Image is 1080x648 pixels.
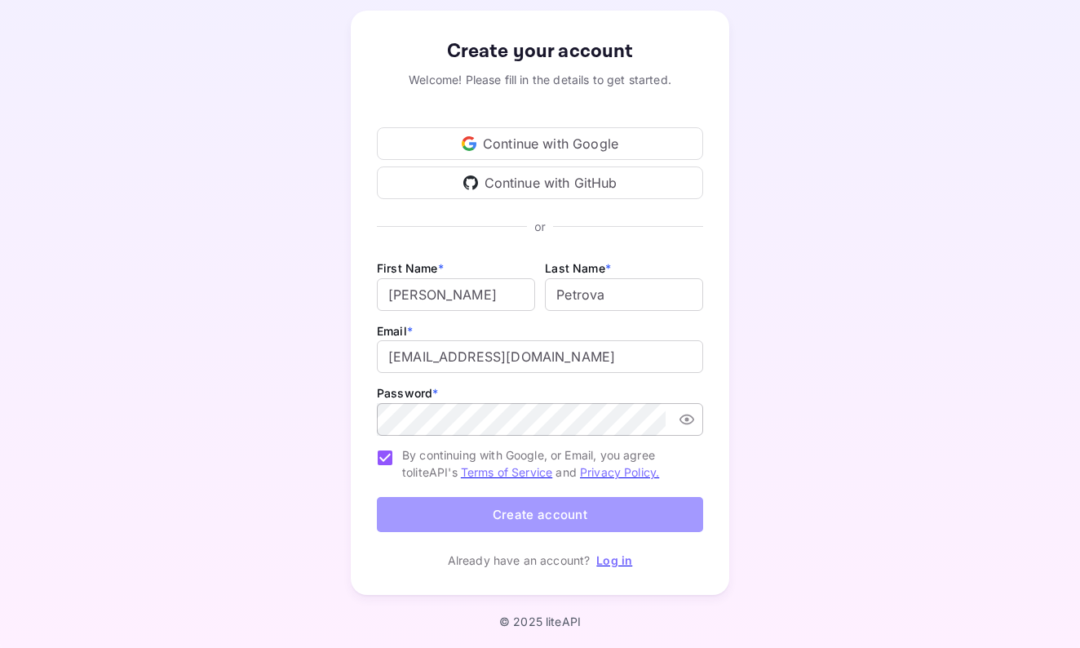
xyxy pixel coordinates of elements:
a: Terms of Service [461,465,552,479]
button: toggle password visibility [672,405,702,434]
label: Last Name [545,261,611,275]
p: Already have an account? [448,552,591,569]
div: Create your account [377,37,703,66]
input: johndoe@gmail.com [377,340,703,373]
button: Create account [377,497,703,532]
a: Privacy Policy. [580,465,659,479]
div: Continue with GitHub [377,166,703,199]
span: By continuing with Google, or Email, you agree to liteAPI's and [402,446,690,481]
div: Welcome! Please fill in the details to get started. [377,71,703,88]
a: Log in [596,553,632,567]
input: John [377,278,535,311]
label: First Name [377,261,444,275]
div: Continue with Google [377,127,703,160]
p: © 2025 liteAPI [499,615,581,628]
label: Password [377,386,438,400]
label: Email [377,324,413,338]
input: Doe [545,278,703,311]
